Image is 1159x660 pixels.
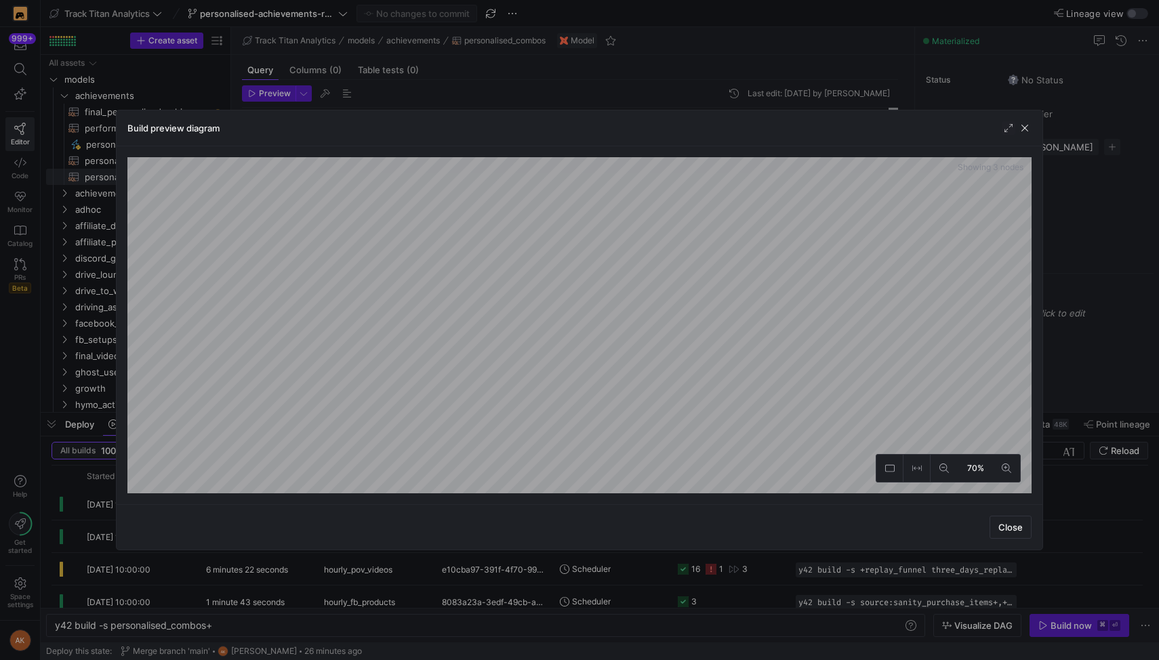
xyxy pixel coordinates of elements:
span: Close [998,522,1023,533]
h3: Build preview diagram [127,123,220,133]
button: 70% [958,455,993,482]
span: Showing 3 nodes [958,163,1026,172]
button: Close [990,516,1032,539]
span: 70% [964,461,987,476]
